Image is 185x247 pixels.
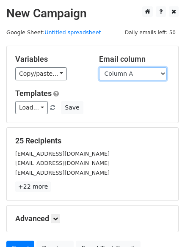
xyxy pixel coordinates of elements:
a: Load... [15,101,48,114]
small: [EMAIL_ADDRESS][DOMAIN_NAME] [15,151,110,157]
a: Daily emails left: 50 [122,29,179,36]
a: Templates [15,89,52,98]
small: Google Sheet: [6,29,101,36]
h5: Advanced [15,214,170,223]
span: Daily emails left: 50 [122,28,179,37]
a: +22 more [15,181,51,192]
h5: 25 Recipients [15,136,170,145]
small: [EMAIL_ADDRESS][DOMAIN_NAME] [15,170,110,176]
button: Save [61,101,83,114]
h5: Email column [99,55,170,64]
a: Copy/paste... [15,67,67,80]
h2: New Campaign [6,6,179,21]
a: Untitled spreadsheet [44,29,101,36]
small: [EMAIL_ADDRESS][DOMAIN_NAME] [15,160,110,166]
h5: Variables [15,55,86,64]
